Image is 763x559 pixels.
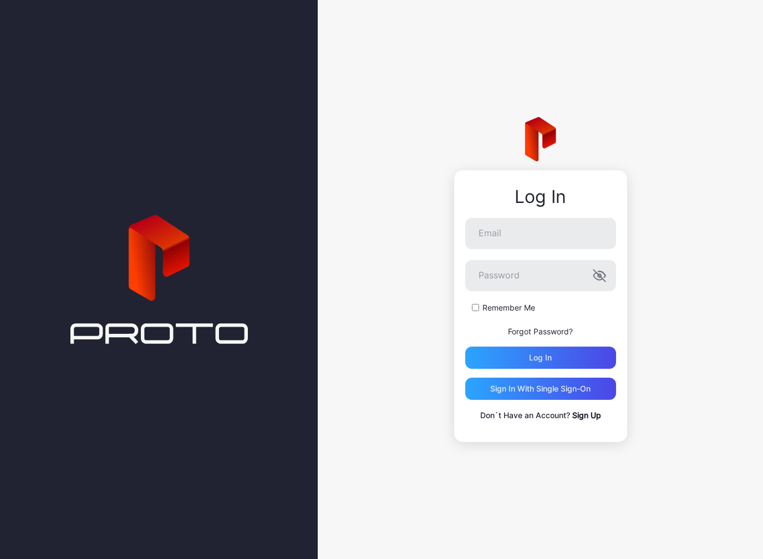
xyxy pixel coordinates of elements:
[465,409,616,422] p: Don`t Have an Account?
[465,218,616,249] input: Email
[490,384,591,393] div: Sign in With Single Sign-On
[465,260,616,291] input: Password
[572,410,601,420] a: Sign Up
[529,353,552,362] div: Log in
[508,327,573,336] a: Forgot Password?
[465,187,616,207] div: Log In
[465,347,616,369] button: Log in
[593,269,606,282] button: Password
[465,378,616,400] button: Sign in With Single Sign-On
[482,302,535,313] label: Remember Me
